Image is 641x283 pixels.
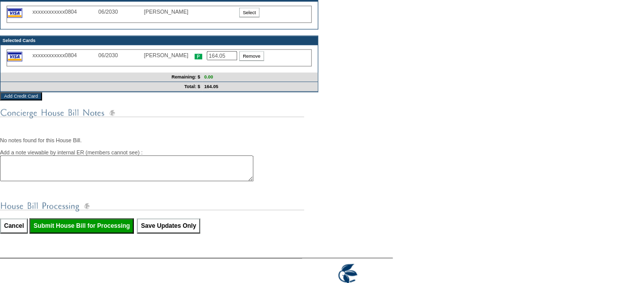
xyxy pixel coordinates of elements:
img: icon_primary.gif [195,54,202,59]
td: Total: $ [1,82,202,92]
img: icon_cc_visa.gif [7,8,22,18]
img: icon_cc_visa.gif [7,52,22,61]
div: 06/2030 [98,52,144,58]
td: 164.05 [202,82,318,92]
td: 0.00 [202,72,318,82]
td: Remaining: $ [1,72,202,82]
input: Remove [239,51,264,61]
div: xxxxxxxxxxxx0804 [32,52,98,58]
input: Select [239,8,259,17]
td: Selected Cards [1,36,318,45]
input: Save Updates Only [137,218,200,233]
div: [PERSON_NAME] [144,52,195,58]
div: xxxxxxxxxxxx0804 [32,9,98,15]
div: [PERSON_NAME] [144,9,195,15]
div: 06/2030 [98,9,144,15]
input: Submit House Bill for Processing [29,218,134,233]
